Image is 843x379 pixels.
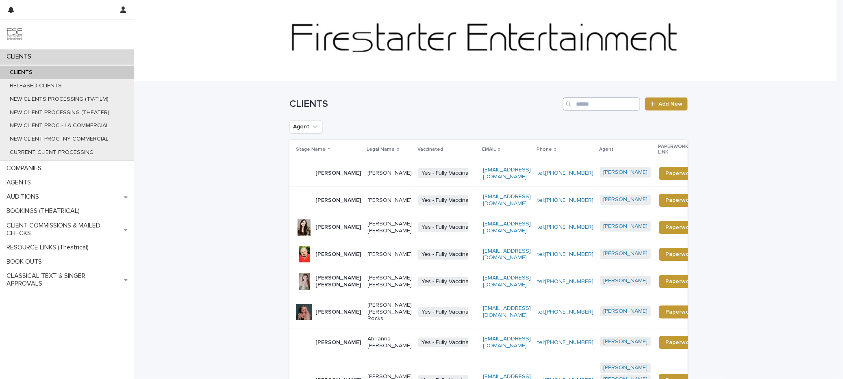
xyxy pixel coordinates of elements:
span: Paperwork [665,340,694,345]
a: [PERSON_NAME] [603,196,647,203]
p: RELEASED CLIENTS [3,82,68,89]
h1: CLIENTS [289,98,560,110]
tr: [PERSON_NAME]Abrianna [PERSON_NAME]Yes - Fully Vaccinated[EMAIL_ADDRESS][DOMAIN_NAME]tel:[PHONE_N... [289,329,714,356]
p: AGENTS [3,179,37,186]
tr: [PERSON_NAME] [PERSON_NAME][PERSON_NAME] [PERSON_NAME]Yes - Fully Vaccinated[EMAIL_ADDRESS][DOMAI... [289,268,714,295]
a: tel:[PHONE_NUMBER] [537,279,593,284]
a: [EMAIL_ADDRESS][DOMAIN_NAME] [483,248,531,261]
a: tel:[PHONE_NUMBER] [537,224,593,230]
p: CURRENT CLIENT PROCESSING [3,149,100,156]
p: COMPANIES [3,165,48,172]
a: tel:[PHONE_NUMBER] [537,340,593,345]
a: [EMAIL_ADDRESS][DOMAIN_NAME] [483,275,531,288]
tr: [PERSON_NAME][PERSON_NAME]Yes - Fully Vaccinated[EMAIL_ADDRESS][DOMAIN_NAME]tel:[PHONE_NUMBER][PE... [289,187,714,214]
p: NEW CLIENT PROCESSING (THEATER) [3,109,116,116]
a: [PERSON_NAME] [603,250,647,257]
p: Stage Name [296,145,326,154]
span: Paperwork [665,309,694,315]
p: RESOURCE LINKS (Theatrical) [3,244,95,251]
span: Paperwork [665,197,694,203]
p: Phone [537,145,552,154]
a: Add New [645,97,688,110]
p: Agent [599,145,613,154]
p: [PERSON_NAME] [315,224,361,231]
a: [EMAIL_ADDRESS][DOMAIN_NAME] [483,194,531,206]
a: [EMAIL_ADDRESS][DOMAIN_NAME] [483,336,531,349]
a: Paperwork [659,221,701,234]
a: [EMAIL_ADDRESS][DOMAIN_NAME] [483,167,531,180]
p: PAPERWORK LINK [658,142,696,157]
p: [PERSON_NAME] [315,197,361,204]
a: [PERSON_NAME] [603,338,647,345]
img: 9JgRvJ3ETPGCJDhvPVA5 [7,26,23,43]
p: CLIENTS [3,69,39,76]
a: [EMAIL_ADDRESS][DOMAIN_NAME] [483,221,531,234]
p: NEW CLIENT PROC -NY COMMERCIAL [3,136,115,143]
span: Paperwork [665,251,694,257]
p: BOOKINGS (THEATRICAL) [3,207,86,215]
p: [PERSON_NAME] [367,251,412,258]
p: [PERSON_NAME] [PERSON_NAME] [367,221,412,234]
p: [PERSON_NAME] [PERSON_NAME] [367,275,412,288]
a: Paperwork [659,167,701,180]
p: Legal Name [367,145,395,154]
a: tel:[PHONE_NUMBER] [537,309,593,315]
a: Paperwork [659,275,701,288]
span: Yes - Fully Vaccinated [418,195,480,206]
p: CLIENT COMMISSIONS & MAILED CHECKS [3,222,124,237]
p: [PERSON_NAME] [315,251,361,258]
span: Add New [658,101,682,107]
a: [PERSON_NAME] [603,223,647,230]
a: Paperwork [659,305,701,318]
p: Abrianna [PERSON_NAME] [367,336,412,349]
span: Yes - Fully Vaccinated [418,222,480,232]
input: Search [563,97,640,110]
p: [PERSON_NAME] [367,170,412,177]
p: [PERSON_NAME] [PERSON_NAME] Rocks [367,302,412,322]
p: [PERSON_NAME] [315,339,361,346]
p: AUDITIONS [3,193,46,201]
a: Paperwork [659,194,701,207]
p: NEW CLIENTS PROCESSING (TV/FILM) [3,96,115,103]
p: [PERSON_NAME] [315,309,361,316]
a: tel:[PHONE_NUMBER] [537,197,593,203]
span: Yes - Fully Vaccinated [418,338,480,348]
a: Paperwork [659,336,701,349]
p: [PERSON_NAME] [315,170,361,177]
span: Yes - Fully Vaccinated [418,307,480,317]
p: CLIENTS [3,53,38,61]
span: Yes - Fully Vaccinated [418,168,480,178]
p: NEW CLIENT PROC - LA COMMERCIAL [3,122,115,129]
tr: [PERSON_NAME][PERSON_NAME] [PERSON_NAME] RocksYes - Fully Vaccinated[EMAIL_ADDRESS][DOMAIN_NAME]t... [289,295,714,329]
span: Paperwork [665,225,694,230]
tr: [PERSON_NAME][PERSON_NAME] [PERSON_NAME]Yes - Fully Vaccinated[EMAIL_ADDRESS][DOMAIN_NAME]tel:[PH... [289,214,714,241]
p: [PERSON_NAME] [367,197,412,204]
p: [PERSON_NAME] [PERSON_NAME] [315,275,361,288]
button: Agent [289,120,323,133]
p: EMAIL [482,145,496,154]
p: Vaccinated [417,145,443,154]
a: [PERSON_NAME] [603,308,647,315]
a: [PERSON_NAME] [603,169,647,176]
a: [EMAIL_ADDRESS][DOMAIN_NAME] [483,305,531,318]
a: tel:[PHONE_NUMBER] [537,170,593,176]
span: Paperwork [665,279,694,284]
span: Paperwork [665,171,694,176]
a: Paperwork [659,248,701,261]
span: Yes - Fully Vaccinated [418,277,480,287]
span: Yes - Fully Vaccinated [418,249,480,260]
p: BOOK OUTS [3,258,48,266]
p: CLASSICAL TEXT & SINGER APPROVALS [3,272,124,288]
tr: [PERSON_NAME][PERSON_NAME]Yes - Fully Vaccinated[EMAIL_ADDRESS][DOMAIN_NAME]tel:[PHONE_NUMBER][PE... [289,241,714,268]
a: [PERSON_NAME] [603,277,647,284]
a: [PERSON_NAME] [603,364,647,371]
tr: [PERSON_NAME][PERSON_NAME]Yes - Fully Vaccinated[EMAIL_ADDRESS][DOMAIN_NAME]tel:[PHONE_NUMBER][PE... [289,160,714,187]
a: tel:[PHONE_NUMBER] [537,251,593,257]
